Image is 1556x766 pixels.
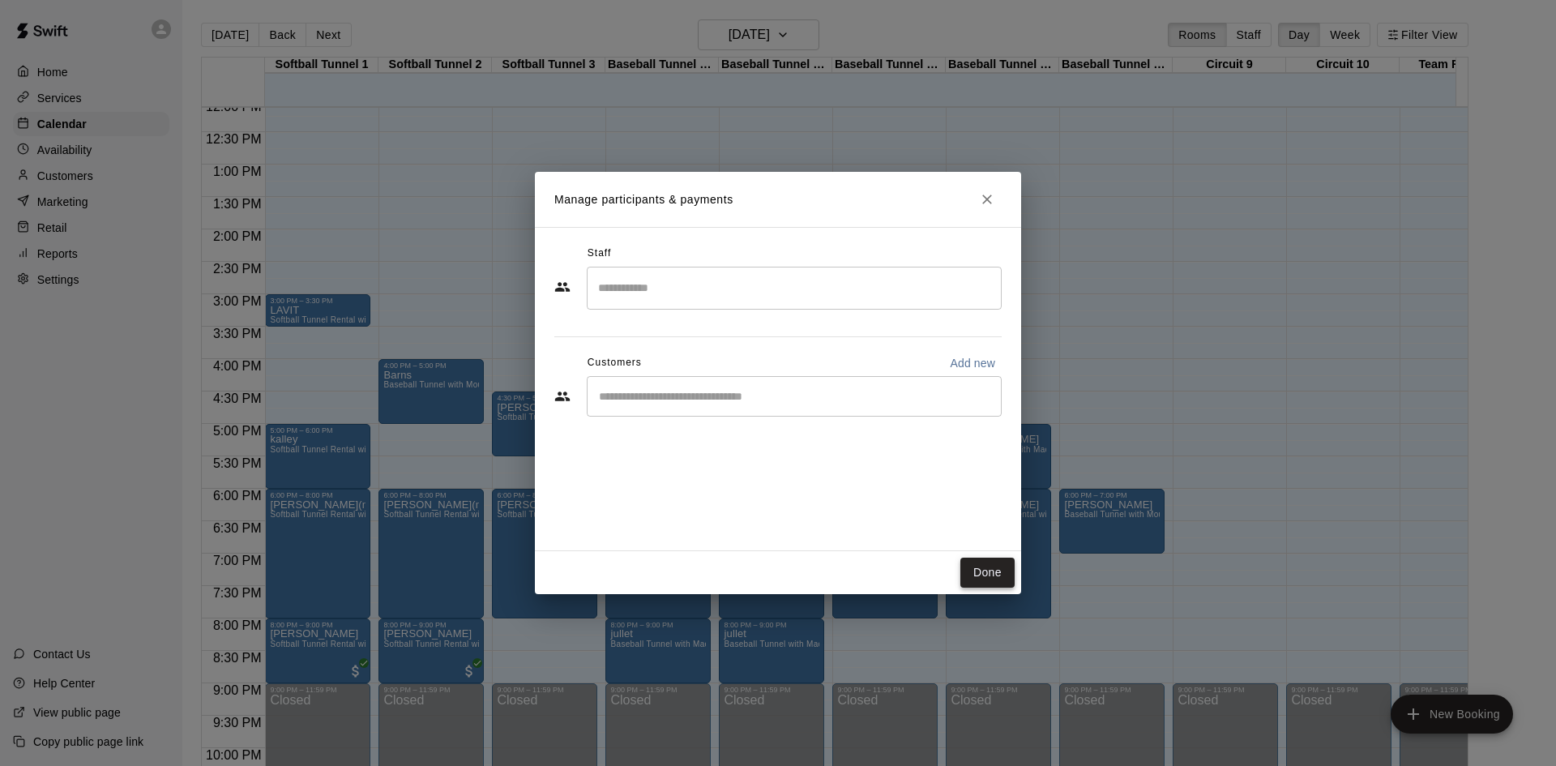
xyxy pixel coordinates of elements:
[587,267,1002,310] div: Search staff
[587,376,1002,417] div: Start typing to search customers...
[554,279,571,295] svg: Staff
[588,350,642,376] span: Customers
[554,388,571,404] svg: Customers
[588,241,611,267] span: Staff
[972,185,1002,214] button: Close
[943,350,1002,376] button: Add new
[554,191,733,208] p: Manage participants & payments
[950,355,995,371] p: Add new
[960,558,1015,588] button: Done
